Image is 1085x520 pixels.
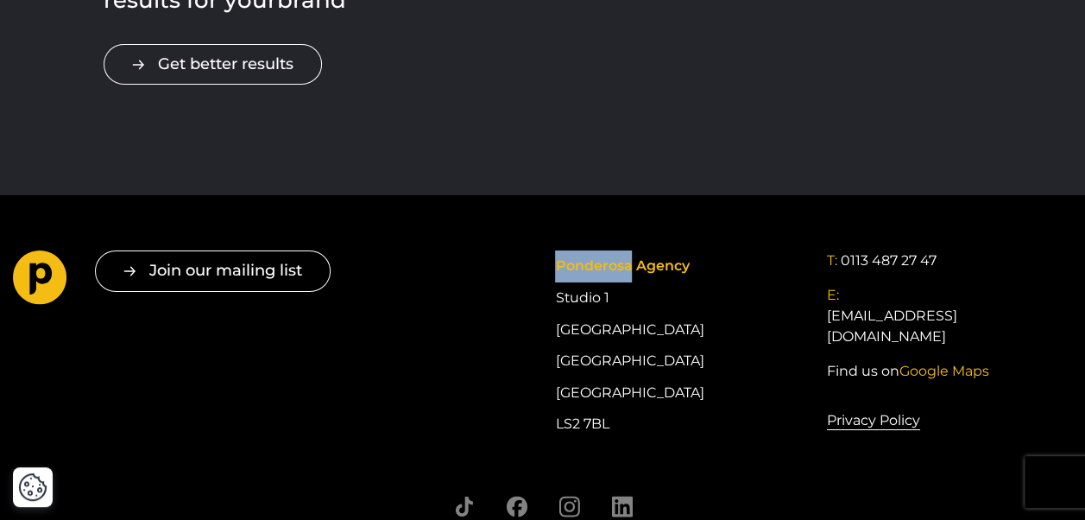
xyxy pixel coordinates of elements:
[104,44,322,85] a: Get better results
[18,472,47,502] button: Cookie Settings
[558,496,580,517] a: Follow us on Instagram
[555,250,800,440] div: Studio 1 [GEOGRAPHIC_DATA] [GEOGRAPHIC_DATA] [GEOGRAPHIC_DATA] LS2 7BL
[611,496,633,517] a: Follow us on LinkedIn
[453,496,475,517] a: Follow us on TikTok
[899,363,989,379] span: Google Maps
[827,306,1072,347] a: [EMAIL_ADDRESS][DOMAIN_NAME]
[827,287,839,303] span: E:
[827,409,920,432] a: Privacy Policy
[95,250,331,291] button: Join our mailing list
[506,496,527,517] a: Follow us on Facebook
[18,472,47,502] img: Revisit consent button
[827,361,989,382] a: Find us onGoogle Maps
[13,250,67,311] a: Go to homepage
[827,252,837,269] span: T:
[555,257,689,274] span: Ponderosa Agency
[841,250,937,271] a: 0113 487 27 47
